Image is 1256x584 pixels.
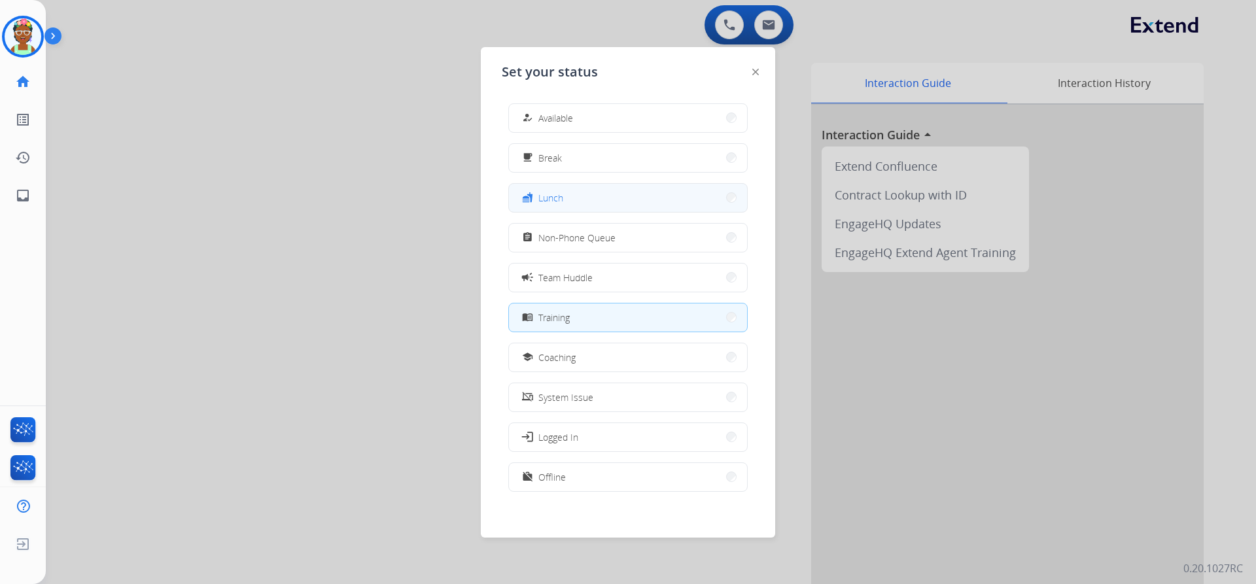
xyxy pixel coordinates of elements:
[522,352,533,363] mat-icon: school
[522,232,533,243] mat-icon: assignment
[509,423,747,451] button: Logged In
[509,264,747,292] button: Team Huddle
[509,224,747,252] button: Non-Phone Queue
[15,112,31,128] mat-icon: list_alt
[502,63,598,81] span: Set your status
[538,231,616,245] span: Non-Phone Queue
[538,271,593,284] span: Team Huddle
[522,472,533,483] mat-icon: work_off
[522,112,533,124] mat-icon: how_to_reg
[538,470,566,484] span: Offline
[538,151,562,165] span: Break
[522,312,533,323] mat-icon: menu_book
[509,303,747,332] button: Training
[522,392,533,403] mat-icon: phonelink_off
[15,188,31,203] mat-icon: inbox
[522,152,533,163] mat-icon: free_breakfast
[752,69,759,75] img: close-button
[538,191,563,205] span: Lunch
[509,343,747,371] button: Coaching
[5,18,41,55] img: avatar
[15,150,31,165] mat-icon: history
[522,192,533,203] mat-icon: fastfood
[521,271,534,284] mat-icon: campaign
[538,311,570,324] span: Training
[15,74,31,90] mat-icon: home
[538,351,576,364] span: Coaching
[538,111,573,125] span: Available
[509,463,747,491] button: Offline
[521,430,534,443] mat-icon: login
[538,430,578,444] span: Logged In
[509,184,747,212] button: Lunch
[509,383,747,411] button: System Issue
[538,390,593,404] span: System Issue
[509,144,747,172] button: Break
[1183,560,1243,576] p: 0.20.1027RC
[509,104,747,132] button: Available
